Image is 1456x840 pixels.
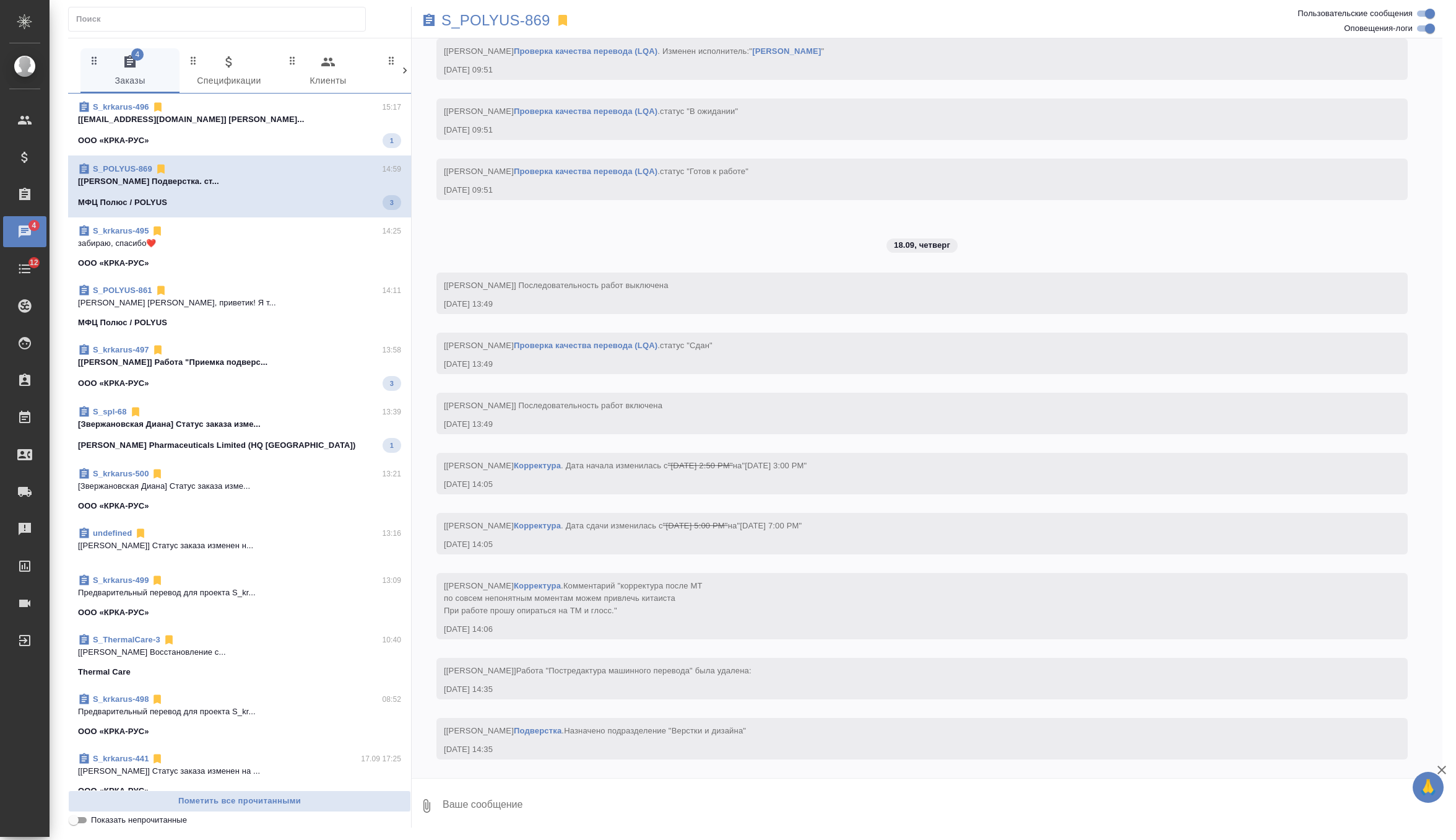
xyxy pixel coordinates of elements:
[382,344,401,356] p: 13:58
[78,765,401,777] p: [[PERSON_NAME]] Статус заказа изменен на ...
[78,785,149,797] p: ООО «КРКА-РУС»
[385,55,469,89] span: Входящие
[514,726,561,735] a: Подверстка
[444,46,824,56] span: [[PERSON_NAME] . Изменен исполнитель:
[444,358,1364,370] div: [DATE] 13:49
[444,184,1364,196] div: [DATE] 09:51
[444,107,738,116] span: [[PERSON_NAME] .
[1413,772,1444,803] button: 🙏
[93,469,149,478] a: S_krkarus-500
[444,683,1364,696] div: [DATE] 14:35
[78,439,356,452] p: [PERSON_NAME] Pharmaceuticals Limited (HQ [GEOGRAPHIC_DATA])
[93,635,160,644] a: S_ThermalCare-3
[668,461,733,470] span: "[DATE] 2:50 PM"
[78,175,401,188] p: [[PERSON_NAME] Подверстка. ст...
[93,164,152,173] a: S_POLYUS-869
[444,538,1364,551] div: [DATE] 14:05
[22,256,46,269] span: 12
[444,726,746,735] span: [[PERSON_NAME] .
[444,341,713,350] span: [[PERSON_NAME] .
[68,155,411,217] div: S_POLYUS-86914:59[[PERSON_NAME] Подверстка. ст...МФЦ Полюс / POLYUS3
[68,626,411,686] div: S_ThermalCare-310:40[[PERSON_NAME] Восстановление с...Thermal Care
[382,163,401,175] p: 14:59
[444,581,703,615] span: [[PERSON_NAME] .
[78,500,149,512] p: ООО «КРКА-РУС»
[3,253,46,284] a: 12
[68,520,411,567] div: undefined13:16[[PERSON_NAME]] Статус заказа изменен н...
[78,237,401,250] p: забираю, спасибо❤️
[68,745,411,805] div: S_krkarus-44117.09 17:25[[PERSON_NAME]] Статус заказа изменен на ...ООО «КРКА-РУС»
[1418,774,1439,800] span: 🙏
[93,345,149,354] a: S_krkarus-497
[68,790,411,812] button: Пометить все прочитанными
[151,225,163,237] svg: Отписаться
[68,217,411,277] div: S_krkarus-49514:25забираю, спасибо❤️ООО «КРКА-РУС»
[1298,7,1413,20] span: Пользовательские сообщения
[151,468,163,480] svg: Отписаться
[68,567,411,626] div: S_krkarus-49913:09Предварительный перевод для проекта S_kr...ООО «КРКА-РУС»
[663,521,728,530] span: "[DATE] 5:00 PM"
[68,94,411,155] div: S_krkarus-49615:17[[EMAIL_ADDRESS][DOMAIN_NAME]] [PERSON_NAME]...ООО «КРКА-РУС»1
[516,666,752,675] span: Работа "Постредактура машинного перевода" была удалена:
[131,48,144,61] span: 4
[78,606,149,619] p: ООО «КРКА-РУС»
[151,693,163,706] svg: Отписаться
[155,163,167,175] svg: Отписаться
[660,107,738,116] span: статус "В ожидании"
[444,281,669,290] span: [[PERSON_NAME]] Последовательность работ выключена
[76,11,365,28] input: Поиск
[383,196,401,209] span: 3
[93,528,132,538] a: undefined
[88,55,172,89] span: Заказы
[441,14,550,27] p: S_POLYUS-869
[444,623,1364,636] div: [DATE] 14:06
[444,461,807,470] span: [[PERSON_NAME] . Дата начала изменилась с на
[382,468,401,480] p: 13:21
[382,101,401,113] p: 15:17
[78,134,149,147] p: ООО «КРКА-РУС»
[514,46,657,56] a: Проверка качества перевода (LQA)
[749,46,824,56] span: " "
[383,439,401,452] span: 1
[444,478,1364,491] div: [DATE] 14:05
[382,527,401,540] p: 13:16
[78,113,401,126] p: [[EMAIL_ADDRESS][DOMAIN_NAME]] [PERSON_NAME]...
[89,55,100,66] svg: Зажми и перетащи, чтобы поменять порядок вкладок
[93,226,149,235] a: S_krkarus-495
[68,336,411,398] div: S_krkarus-49713:58[[PERSON_NAME]] Работа "Приемка подверс...ООО «КРКА-РУС»3
[129,406,142,418] svg: Отписаться
[152,344,164,356] svg: Отписаться
[382,574,401,587] p: 13:09
[742,461,807,470] span: "[DATE] 3:00 PM"
[78,480,401,492] p: [Звержановская Диана] Статус заказа изме...
[78,377,149,390] p: ООО «КРКА-РУС»
[286,55,370,89] span: Клиенты
[134,527,147,540] svg: Отписаться
[660,341,713,350] span: статус "Сдан"
[444,743,1364,756] div: [DATE] 14:35
[78,317,167,329] p: МФЦ Полюс / POLYUS
[382,284,401,297] p: 14:11
[382,634,401,646] p: 10:40
[514,521,561,530] a: Корректура
[93,575,149,585] a: S_krkarus-499
[78,725,149,738] p: ООО «КРКА-РУС»
[78,196,167,209] p: МФЦ Полюс / POLYUS
[444,666,752,675] span: [[PERSON_NAME]]
[78,540,401,552] p: [[PERSON_NAME]] Статус заказа изменен н...
[24,219,43,232] span: 4
[444,581,703,615] span: Комментарий "корректура после МТ по совсем непонятным моментам можем привлечь китаиста При работе...
[78,646,401,658] p: [[PERSON_NAME] Восстановление с...
[93,754,149,763] a: S_krkarus-441
[93,407,127,416] a: S_spl-68
[444,64,1364,76] div: [DATE] 09:51
[382,693,401,706] p: 08:52
[752,46,821,56] a: [PERSON_NAME]
[78,418,401,431] p: [Звержановская Диана] Статус заказа изме...
[514,107,657,116] a: Проверка качества перевода (LQA)
[151,574,163,587] svg: Отписаться
[444,298,1364,310] div: [DATE] 13:49
[78,587,401,599] p: Предварительный перевод для проекта S_kr...
[514,341,657,350] a: Проверка качества перевода (LQA)
[660,167,748,176] span: статус "Готов к работе"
